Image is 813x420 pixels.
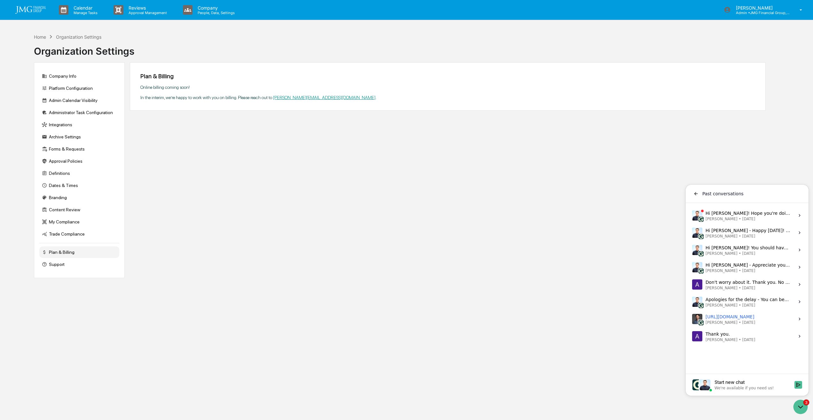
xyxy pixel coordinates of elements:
iframe: Open customer support [793,399,810,416]
p: Calendar [68,5,101,11]
div: Definitions [39,167,119,179]
div: Forms & Requests [39,143,119,155]
div: Support [39,259,119,270]
div: Branding [39,192,119,203]
p: Company [193,5,238,11]
div: Company Info [39,70,119,82]
div: Platform Configuration [39,82,119,94]
div: Administrator Task Configuration [39,107,119,118]
div: Approval Policies [39,155,119,167]
div: Archive Settings [39,131,119,143]
div: Trade Compliance [39,228,119,240]
div: Online billing coming soon! In the interim, we’re happy to work with you on billing. Please reach... [140,85,755,100]
div: Plan & Billing [39,246,119,258]
a: [PERSON_NAME][EMAIL_ADDRESS][DOMAIN_NAME] [273,95,375,100]
p: Admin • JMG Financial Group, Ltd. [731,11,790,15]
p: Approval Management [123,11,170,15]
div: My Compliance [39,216,119,228]
p: People, Data, Settings [193,11,238,15]
p: Manage Tasks [68,11,101,15]
p: [PERSON_NAME] [731,5,790,11]
div: Admin Calendar Visibility [39,95,119,106]
div: Plan & Billing [140,73,755,80]
div: Dates & Times [39,180,119,191]
div: Organization Settings [56,34,101,40]
div: Integrations [39,119,119,130]
div: Organization Settings [34,40,134,57]
p: Reviews [123,5,170,11]
div: Content Review [39,204,119,215]
img: logo [15,6,46,14]
iframe: Customer support window [686,185,809,396]
div: Home [34,34,46,40]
